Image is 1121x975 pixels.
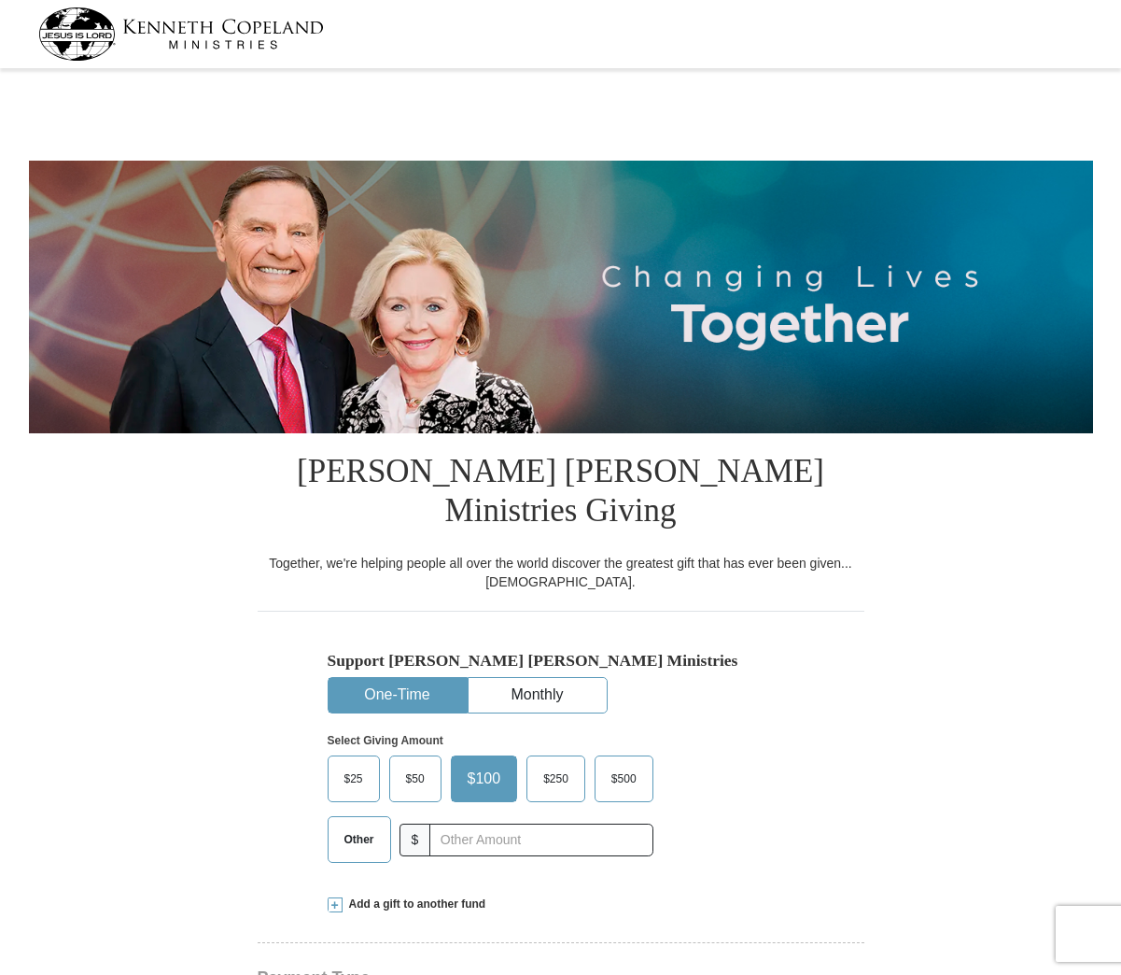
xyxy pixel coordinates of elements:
[458,765,511,793] span: $100
[258,433,864,554] h1: [PERSON_NAME] [PERSON_NAME] Ministries Giving
[38,7,324,61] img: kcm-header-logo.svg
[397,765,434,793] span: $50
[343,897,486,912] span: Add a gift to another fund
[329,678,467,713] button: One-Time
[335,765,372,793] span: $25
[534,765,578,793] span: $250
[399,824,431,856] span: $
[335,826,384,854] span: Other
[429,824,652,856] input: Other Amount
[328,734,443,747] strong: Select Giving Amount
[258,554,864,591] div: Together, we're helping people all over the world discover the greatest gift that has ever been g...
[602,765,646,793] span: $500
[328,651,794,671] h5: Support [PERSON_NAME] [PERSON_NAME] Ministries
[469,678,607,713] button: Monthly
